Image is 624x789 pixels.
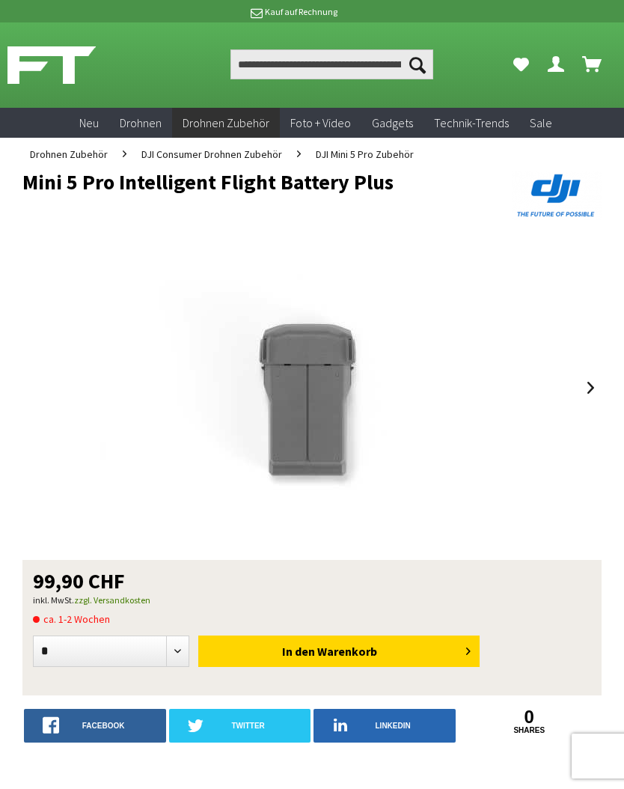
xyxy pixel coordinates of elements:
[169,709,311,743] a: twitter
[280,108,361,138] a: Foto + Video
[459,725,601,735] a: shares
[361,108,423,138] a: Gadgets
[402,49,433,79] button: Suchen
[313,709,456,743] a: LinkedIn
[74,594,150,606] a: zzgl. Versandkosten
[69,108,109,138] a: Neu
[134,138,290,171] a: DJI Consumer Drohnen Zubehör
[506,49,536,79] a: Meine Favoriten
[172,108,280,138] a: Drohnen Zubehör
[79,115,99,130] span: Neu
[82,722,125,730] span: facebook
[33,591,591,609] p: inkl. MwSt.
[109,108,172,138] a: Drohnen
[317,644,377,659] span: Warenkorb
[376,722,411,730] span: LinkedIn
[308,138,421,171] a: DJI Mini 5 Pro Zubehör
[33,570,125,591] span: 99,90 CHF
[7,46,96,84] img: Shop Futuretrends - zur Startseite wechseln
[22,171,486,193] h1: Mini 5 Pro Intelligent Flight Battery Plus
[231,722,264,730] span: twitter
[24,709,166,743] a: facebook
[183,115,269,130] span: Drohnen Zubehör
[372,115,413,130] span: Gadgets
[230,49,433,79] input: Produkt, Marke, Kategorie, EAN, Artikelnummer…
[423,108,519,138] a: Technik-Trends
[22,138,115,171] a: Drohnen Zubehör
[88,238,536,537] img: Mini 5 Pro Intelligent Flight Battery Plus
[120,115,162,130] span: Drohnen
[316,147,414,161] span: DJI Mini 5 Pro Zubehör
[530,115,552,130] span: Sale
[512,171,602,220] img: DJI
[542,49,572,79] a: Dein Konto
[578,49,608,79] a: Warenkorb
[198,636,480,667] button: In den Warenkorb
[290,115,351,130] span: Foto + Video
[33,610,110,628] span: ca. 1-2 Wochen
[141,147,282,161] span: DJI Consumer Drohnen Zubehör
[434,115,509,130] span: Technik-Trends
[519,108,563,138] a: Sale
[459,709,601,725] a: 0
[30,147,108,161] span: Drohnen Zubehör
[282,644,315,659] span: In den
